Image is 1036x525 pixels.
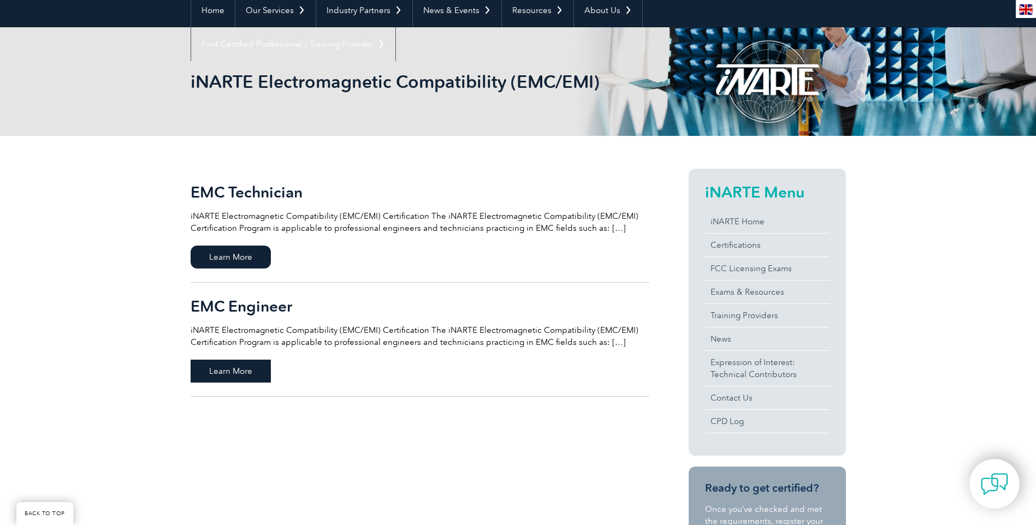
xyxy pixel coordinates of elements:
[191,283,649,397] a: EMC Engineer iNARTE Electromagnetic Compatibility (EMC/EMI) Certification The iNARTE Electromagne...
[705,281,830,303] a: Exams & Resources
[191,27,395,61] a: Find Certified Professional / Training Provider
[191,246,271,269] span: Learn More
[705,304,830,327] a: Training Providers
[705,351,830,386] a: Expression of Interest:Technical Contributors
[191,210,649,234] p: iNARTE Electromagnetic Compatibility (EMC/EMI) Certification The iNARTE Electromagnetic Compatibi...
[705,410,830,433] a: CPD Log
[705,481,830,495] h3: Ready to get certified?
[191,169,649,283] a: EMC Technician iNARTE Electromagnetic Compatibility (EMC/EMI) Certification The iNARTE Electromag...
[191,324,649,348] p: iNARTE Electromagnetic Compatibility (EMC/EMI) Certification The iNARTE Electromagnetic Compatibi...
[191,297,649,315] h2: EMC Engineer
[191,360,271,383] span: Learn More
[705,327,830,350] a: News
[191,183,649,201] h2: EMC Technician
[981,470,1008,498] img: contact-chat.png
[16,502,73,525] a: BACK TO TOP
[191,71,610,92] h1: iNARTE Electromagnetic Compatibility (EMC/EMI)
[705,386,830,409] a: Contact Us
[705,210,830,233] a: iNARTE Home
[1019,4,1033,15] img: en
[705,183,830,201] h2: iNARTE Menu
[705,257,830,280] a: FCC Licensing Exams
[705,234,830,256] a: Certifications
